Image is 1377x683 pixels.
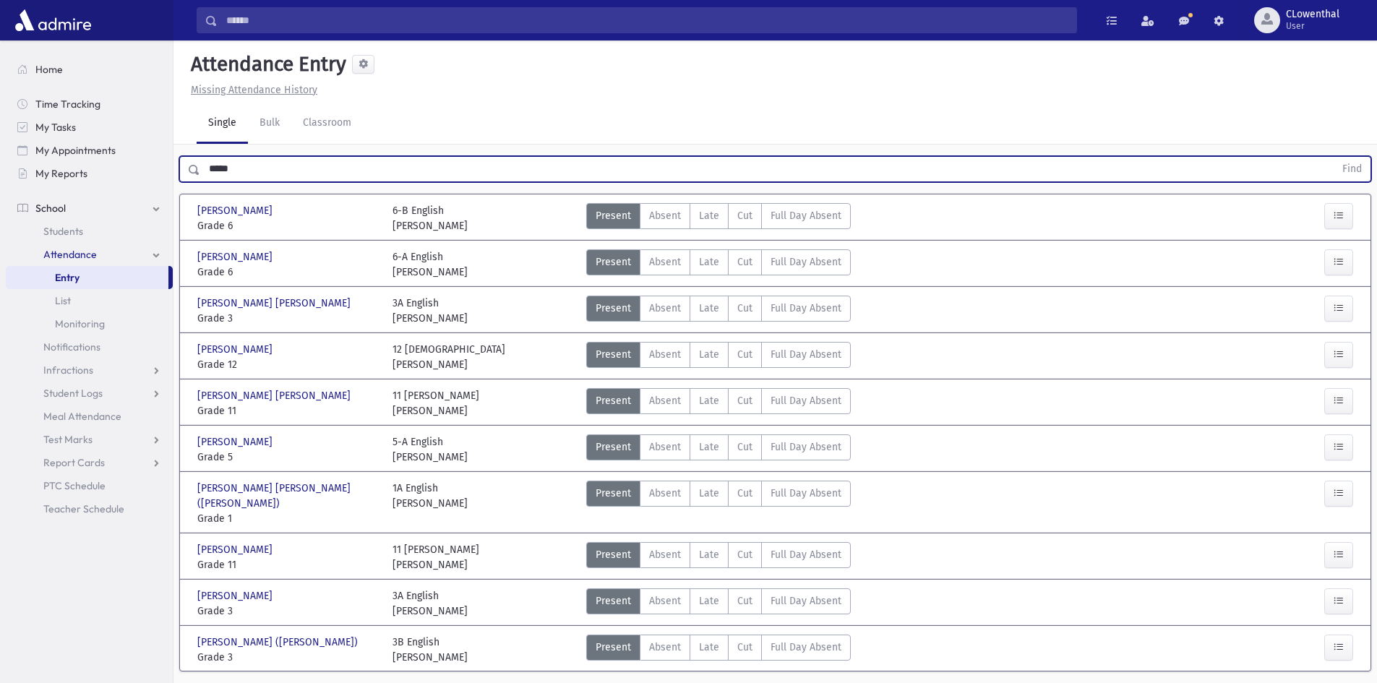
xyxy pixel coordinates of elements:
span: Full Day Absent [771,547,841,562]
a: Student Logs [6,382,173,405]
span: Full Day Absent [771,208,841,223]
div: AttTypes [586,203,851,233]
a: Time Tracking [6,93,173,116]
span: Late [699,347,719,362]
a: Missing Attendance History [185,84,317,96]
span: Present [596,254,631,270]
span: Late [699,439,719,455]
span: Full Day Absent [771,254,841,270]
span: Late [699,640,719,655]
span: Full Day Absent [771,640,841,655]
span: Full Day Absent [771,347,841,362]
span: Late [699,393,719,408]
span: [PERSON_NAME] [PERSON_NAME] [197,388,353,403]
div: AttTypes [586,542,851,572]
span: Absent [649,486,681,501]
span: Absent [649,547,681,562]
span: Test Marks [43,433,93,446]
img: AdmirePro [12,6,95,35]
span: Grade 3 [197,603,378,619]
span: Grade 3 [197,650,378,665]
span: Cut [737,254,752,270]
span: Grade 1 [197,511,378,526]
a: Classroom [291,103,363,144]
span: Grade 11 [197,403,378,418]
span: Present [596,547,631,562]
span: Full Day Absent [771,486,841,501]
a: School [6,197,173,220]
span: Present [596,486,631,501]
a: Report Cards [6,451,173,474]
span: Present [596,347,631,362]
span: [PERSON_NAME] [PERSON_NAME] ([PERSON_NAME]) [197,481,378,511]
div: 12 [DEMOGRAPHIC_DATA] [PERSON_NAME] [392,342,505,372]
a: Monitoring [6,312,173,335]
span: Meal Attendance [43,410,121,423]
span: Late [699,593,719,609]
a: PTC Schedule [6,474,173,497]
span: [PERSON_NAME] [197,203,275,218]
span: Cut [737,439,752,455]
span: Grade 3 [197,311,378,326]
span: Report Cards [43,456,105,469]
div: 11 [PERSON_NAME] [PERSON_NAME] [392,542,479,572]
span: [PERSON_NAME] ([PERSON_NAME]) [197,635,361,650]
span: Cut [737,486,752,501]
span: Cut [737,393,752,408]
span: Time Tracking [35,98,100,111]
span: Cut [737,593,752,609]
span: Cut [737,208,752,223]
span: [PERSON_NAME] [PERSON_NAME] [197,296,353,311]
span: Full Day Absent [771,593,841,609]
span: Monitoring [55,317,105,330]
a: Home [6,58,173,81]
h5: Attendance Entry [185,52,346,77]
span: Absent [649,640,681,655]
span: Present [596,393,631,408]
div: 3A English [PERSON_NAME] [392,296,468,326]
span: User [1286,20,1339,32]
span: [PERSON_NAME] [197,588,275,603]
span: Absent [649,393,681,408]
span: Teacher Schedule [43,502,124,515]
button: Find [1334,157,1370,181]
span: Late [699,486,719,501]
span: Present [596,593,631,609]
div: 6-B English [PERSON_NAME] [392,203,468,233]
div: AttTypes [586,588,851,619]
div: 3B English [PERSON_NAME] [392,635,468,665]
span: Student Logs [43,387,103,400]
span: List [55,294,71,307]
span: Notifications [43,340,100,353]
a: Teacher Schedule [6,497,173,520]
span: Absent [649,593,681,609]
span: Cut [737,347,752,362]
div: 1A English [PERSON_NAME] [392,481,468,526]
span: Absent [649,254,681,270]
span: PTC Schedule [43,479,106,492]
div: 5-A English [PERSON_NAME] [392,434,468,465]
span: Late [699,208,719,223]
input: Search [218,7,1076,33]
span: Home [35,63,63,76]
a: List [6,289,173,312]
span: Grade 6 [197,218,378,233]
span: My Appointments [35,144,116,157]
a: Infractions [6,358,173,382]
a: My Tasks [6,116,173,139]
span: Absent [649,347,681,362]
div: AttTypes [586,342,851,372]
span: Present [596,208,631,223]
span: Late [699,547,719,562]
span: Present [596,301,631,316]
span: Absent [649,208,681,223]
span: [PERSON_NAME] [197,342,275,357]
a: Single [197,103,248,144]
div: 11 [PERSON_NAME] [PERSON_NAME] [392,388,479,418]
div: AttTypes [586,296,851,326]
a: Notifications [6,335,173,358]
a: My Reports [6,162,173,185]
span: Attendance [43,248,97,261]
a: Entry [6,266,168,289]
a: Attendance [6,243,173,266]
